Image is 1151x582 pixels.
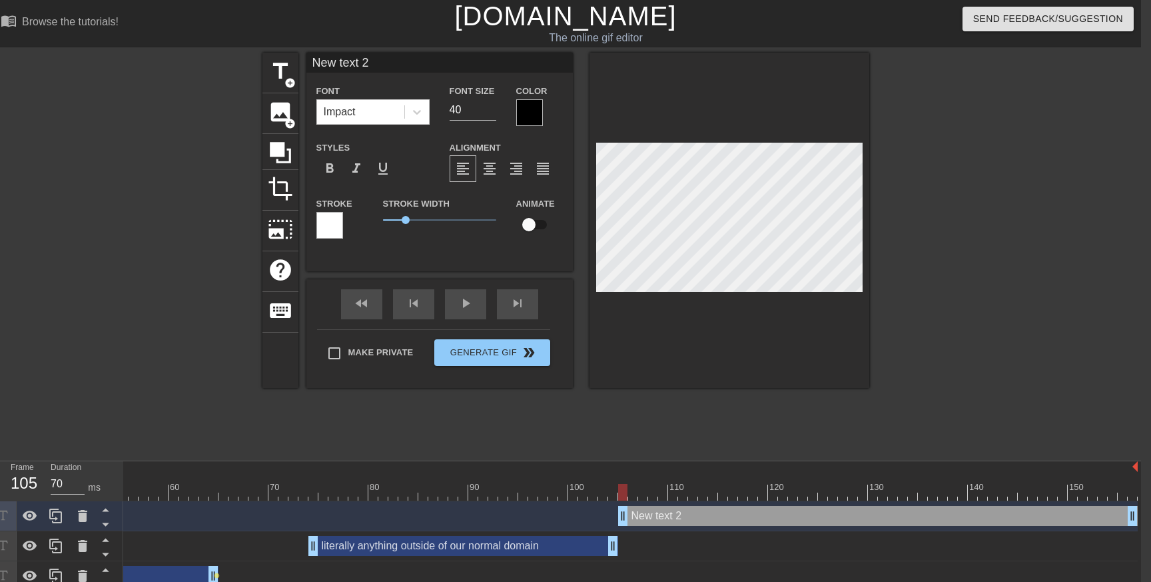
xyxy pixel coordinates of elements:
div: 130 [869,481,886,494]
span: image [268,99,293,125]
span: add_circle [284,77,296,89]
label: Alignment [450,141,501,155]
div: 140 [969,481,986,494]
label: Duration [51,464,81,472]
span: Make Private [348,346,414,359]
span: Generate Gif [440,345,544,361]
span: drag_handle [1126,509,1139,523]
span: double_arrow [521,345,537,361]
span: fast_rewind [354,295,370,311]
span: format_align_left [455,161,471,177]
span: keyboard [268,298,293,323]
div: Browse the tutorials! [22,16,119,27]
div: Impact [324,104,356,120]
div: 80 [370,481,382,494]
label: Font Size [450,85,495,98]
span: crop [268,176,293,201]
div: Frame [1,461,41,500]
button: Send Feedback/Suggestion [962,7,1134,31]
div: 100 [570,481,586,494]
div: 105 [11,471,31,495]
button: Generate Gif [434,339,550,366]
div: 120 [769,481,786,494]
span: skip_next [510,295,526,311]
label: Font [316,85,340,98]
span: skip_previous [406,295,422,311]
span: drag_handle [616,509,629,523]
span: drag_handle [306,539,320,553]
span: photo_size_select_large [268,217,293,242]
span: format_align_justify [535,161,551,177]
span: title [268,59,293,84]
label: Color [516,85,548,98]
span: lens [214,573,220,579]
label: Stroke Width [383,197,450,211]
div: 70 [270,481,282,494]
a: Browse the tutorials! [1,13,119,33]
label: Styles [316,141,350,155]
div: 150 [1069,481,1086,494]
span: drag_handle [606,539,619,553]
span: format_align_right [508,161,524,177]
span: format_align_center [482,161,498,177]
div: 60 [170,481,182,494]
span: help [268,257,293,283]
label: Stroke [316,197,352,211]
div: 110 [669,481,686,494]
a: [DOMAIN_NAME] [454,1,676,31]
div: ms [88,481,101,495]
span: Send Feedback/Suggestion [973,11,1123,27]
span: format_italic [348,161,364,177]
span: format_bold [322,161,338,177]
img: bound-end.png [1132,461,1138,472]
label: Animate [516,197,555,211]
span: add_circle [284,118,296,129]
div: The online gif editor [380,30,811,46]
div: 90 [470,481,482,494]
span: format_underline [375,161,391,177]
span: play_arrow [458,295,474,311]
span: menu_book [1,13,17,29]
